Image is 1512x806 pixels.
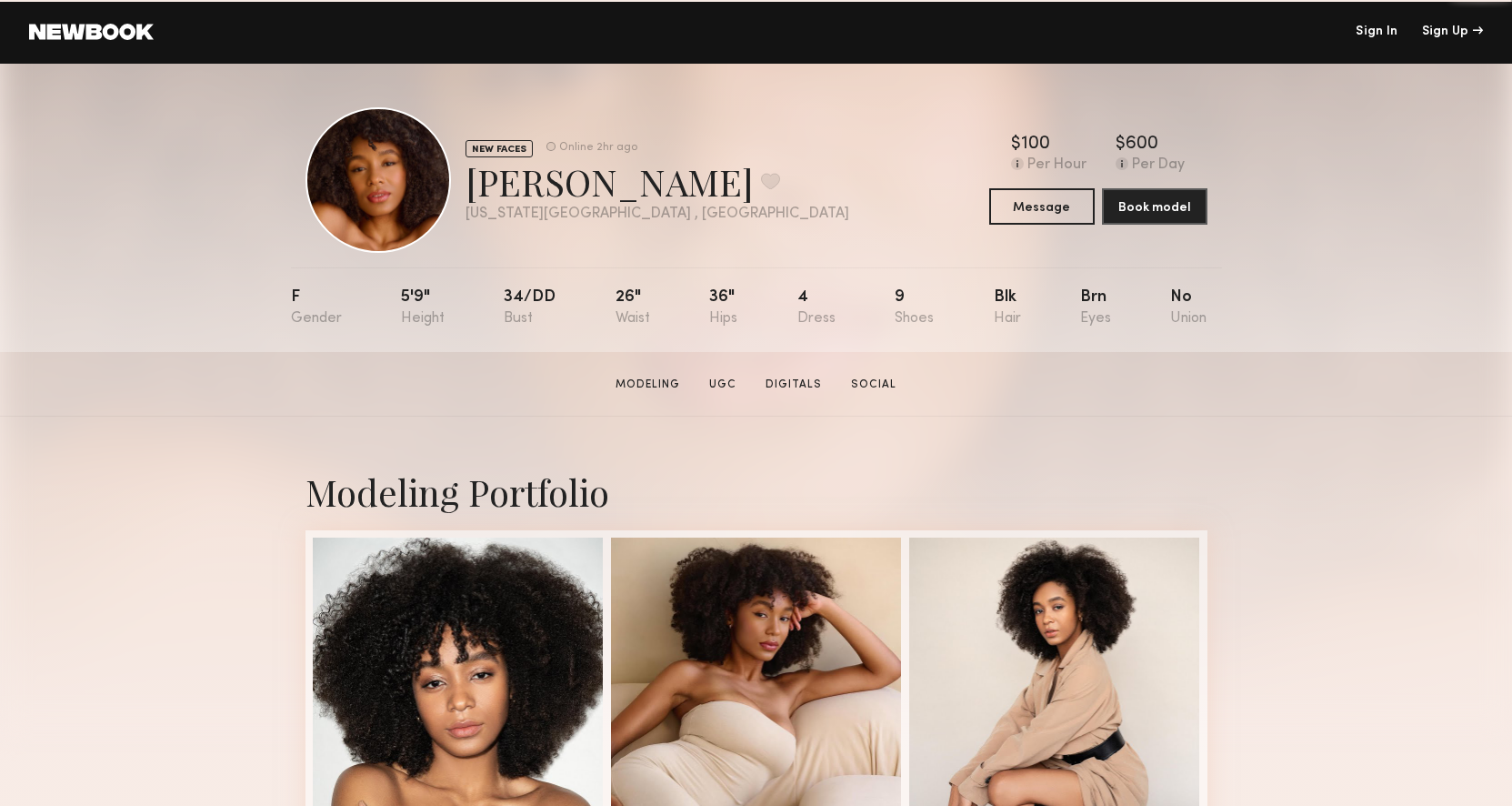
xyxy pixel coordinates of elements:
div: 9 [895,289,934,327]
div: 5'9" [401,289,445,327]
div: 4 [797,289,836,327]
div: $ [1011,136,1021,154]
a: Social [844,377,904,393]
div: Brn [1080,289,1111,327]
div: 26" [616,289,650,327]
div: [PERSON_NAME] [466,157,849,206]
div: Blk [994,289,1021,327]
div: 36" [709,289,737,327]
a: Modeling [608,377,687,393]
div: Modeling Portfolio [305,468,1207,516]
a: UGC [702,377,744,393]
div: $ [1116,136,1126,154]
div: 100 [1021,136,1050,154]
div: Sign Up [1422,25,1483,38]
div: [US_STATE][GEOGRAPHIC_DATA] , [GEOGRAPHIC_DATA] [466,207,849,222]
a: Digitals [758,377,829,393]
button: Book model [1102,188,1207,225]
button: Message [989,188,1095,225]
div: Per Day [1132,157,1185,174]
div: 600 [1126,136,1158,154]
div: F [291,289,342,327]
div: NEW FACES [466,140,533,157]
a: Sign In [1356,25,1397,38]
div: 34/dd [504,289,556,327]
div: Online 2hr ago [559,142,637,154]
div: Per Hour [1027,157,1086,174]
div: No [1170,289,1207,327]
